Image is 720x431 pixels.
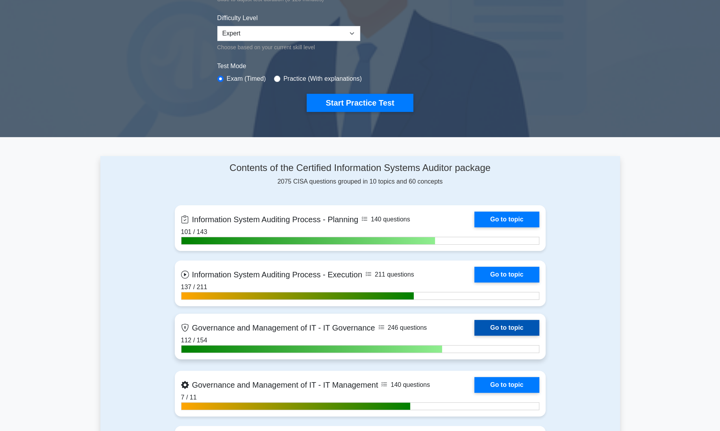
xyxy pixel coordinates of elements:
a: Go to topic [474,212,539,227]
a: Go to topic [474,320,539,336]
h4: Contents of the Certified Information Systems Auditor package [175,162,546,174]
label: Difficulty Level [217,13,258,23]
button: Start Practice Test [307,94,413,112]
a: Go to topic [474,377,539,393]
div: Choose based on your current skill level [217,43,360,52]
label: Test Mode [217,61,503,71]
a: Go to topic [474,267,539,282]
div: 2075 CISA questions grouped in 10 topics and 60 concepts [175,162,546,186]
label: Practice (With explanations) [283,74,362,84]
label: Exam (Timed) [227,74,266,84]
